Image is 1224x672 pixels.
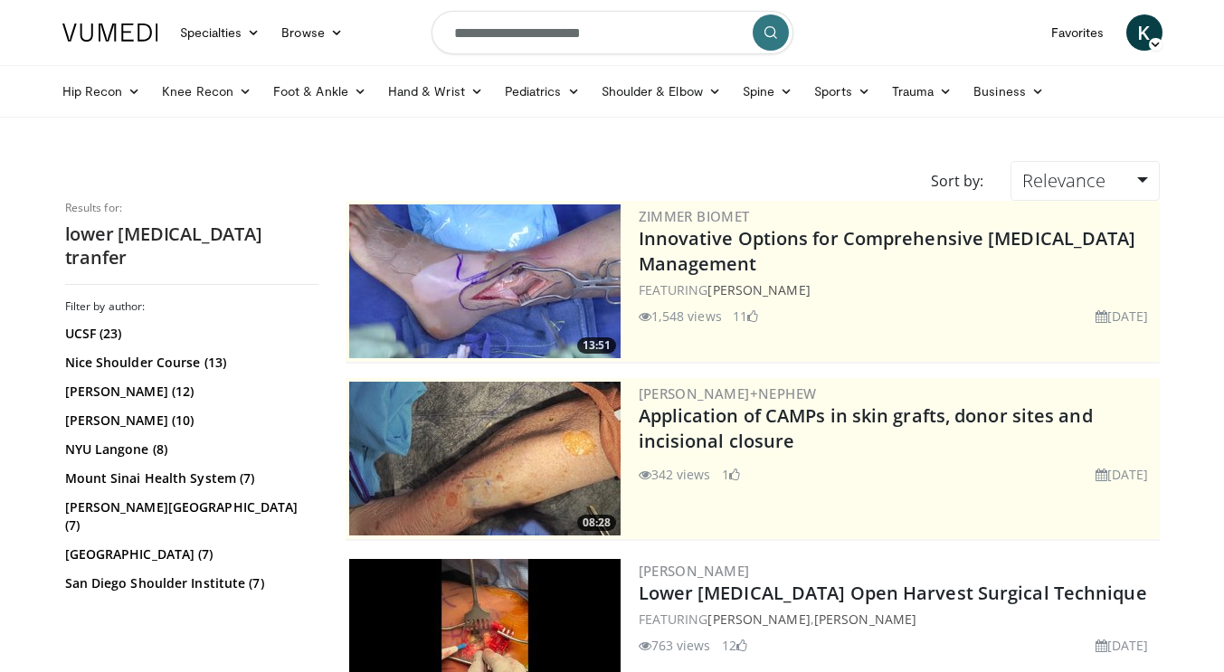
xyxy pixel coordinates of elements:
[639,384,817,402] a: [PERSON_NAME]+Nephew
[591,73,732,109] a: Shoulder & Elbow
[65,498,314,535] a: [PERSON_NAME][GEOGRAPHIC_DATA] (7)
[917,161,997,201] div: Sort by:
[722,636,747,655] li: 12
[577,337,616,354] span: 13:51
[169,14,271,51] a: Specialties
[639,610,1156,629] div: FEATURING ,
[639,403,1093,453] a: Application of CAMPs in skin grafts, donor sites and incisional closure
[65,469,314,487] a: Mount Sinai Health System (7)
[65,440,314,459] a: NYU Langone (8)
[722,465,740,484] li: 1
[65,299,318,314] h3: Filter by author:
[377,73,494,109] a: Hand & Wrist
[639,307,722,326] li: 1,548 views
[65,545,314,563] a: [GEOGRAPHIC_DATA] (7)
[1096,307,1149,326] li: [DATE]
[707,281,810,298] a: [PERSON_NAME]
[65,325,314,343] a: UCSF (23)
[52,73,152,109] a: Hip Recon
[639,562,750,580] a: [PERSON_NAME]
[65,201,318,215] p: Results for:
[881,73,963,109] a: Trauma
[1040,14,1115,51] a: Favorites
[62,24,158,42] img: VuMedi Logo
[577,515,616,531] span: 08:28
[803,73,881,109] a: Sports
[349,204,621,358] img: ce164293-0bd9-447d-b578-fc653e6584c8.300x170_q85_crop-smart_upscale.jpg
[1096,465,1149,484] li: [DATE]
[65,574,314,592] a: San Diego Shoulder Institute (7)
[1022,168,1105,193] span: Relevance
[65,354,314,372] a: Nice Shoulder Course (13)
[65,412,314,430] a: [PERSON_NAME] (10)
[639,226,1136,276] a: Innovative Options for Comprehensive [MEDICAL_DATA] Management
[639,207,750,225] a: Zimmer Biomet
[1126,14,1162,51] a: K
[707,610,810,628] a: [PERSON_NAME]
[349,382,621,535] a: 08:28
[1011,161,1159,201] a: Relevance
[494,73,591,109] a: Pediatrics
[262,73,377,109] a: Foot & Ankle
[639,636,711,655] li: 763 views
[349,382,621,535] img: bb9168ea-238b-43e8-a026-433e9a802a61.300x170_q85_crop-smart_upscale.jpg
[151,73,262,109] a: Knee Recon
[639,465,711,484] li: 342 views
[639,280,1156,299] div: FEATURING
[270,14,354,51] a: Browse
[1096,636,1149,655] li: [DATE]
[432,11,793,54] input: Search topics, interventions
[963,73,1055,109] a: Business
[814,610,916,628] a: [PERSON_NAME]
[65,383,314,401] a: [PERSON_NAME] (12)
[65,222,318,270] h2: lower [MEDICAL_DATA] tranfer
[349,204,621,358] a: 13:51
[639,581,1147,605] a: Lower [MEDICAL_DATA] Open Harvest Surgical Technique
[732,73,803,109] a: Spine
[733,307,758,326] li: 11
